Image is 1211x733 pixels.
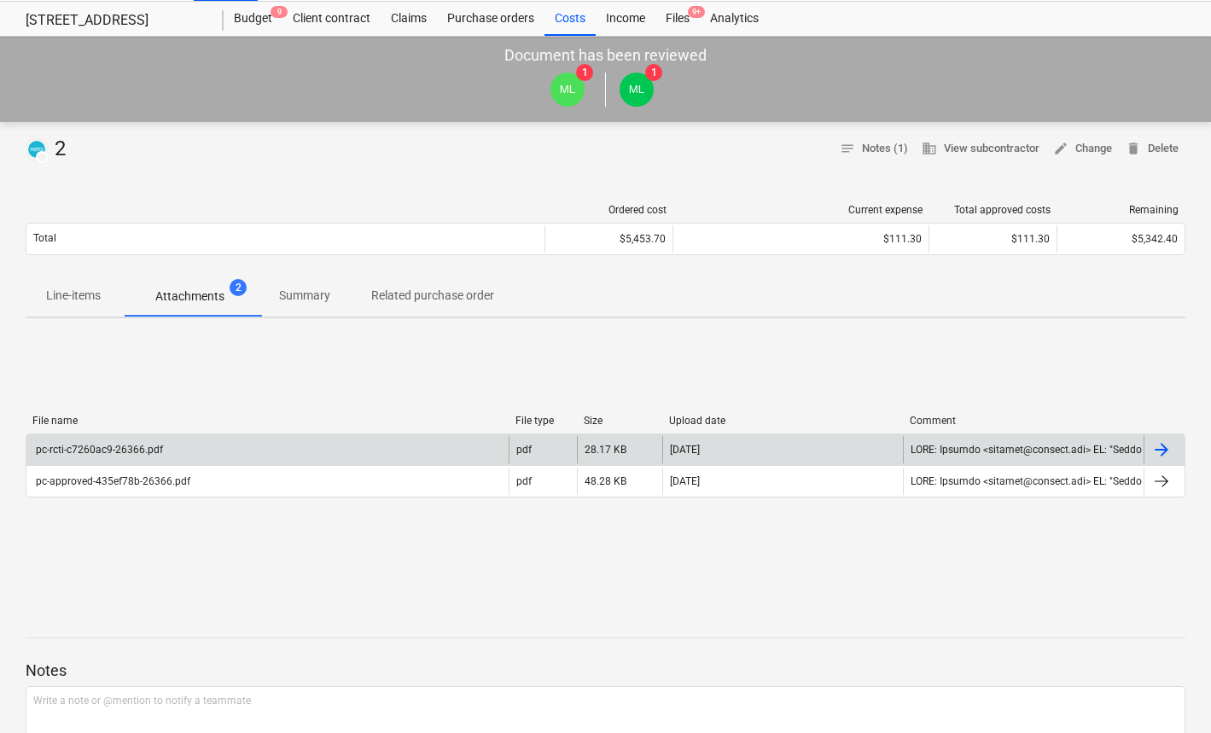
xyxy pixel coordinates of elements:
div: pc-rcti-c7260ac9-26366.pdf [33,444,163,456]
button: View subcontractor [915,136,1046,162]
p: Document has been reviewed [504,45,707,66]
div: Matt Lebon [620,73,654,107]
div: 28.17 KB [585,444,626,456]
div: Matt Lebon [550,73,585,107]
span: 1 [576,64,593,81]
div: Remaining [1064,204,1179,216]
a: Analytics [700,2,769,36]
div: Total approved costs [936,204,1051,216]
p: Related purchase order [371,287,494,305]
span: Change [1053,139,1112,159]
div: Files [655,2,700,36]
div: [DATE] [670,444,700,456]
span: 9+ [688,6,705,18]
div: File type [515,415,570,427]
p: Total [33,231,56,246]
iframe: Chat Widget [1126,651,1211,733]
a: Income [596,2,655,36]
a: Files9+ [655,2,700,36]
div: Current expense [680,204,923,216]
a: Claims [381,2,437,36]
div: pdf [516,444,532,456]
p: Line-items [46,287,101,305]
div: File name [32,415,502,427]
div: Upload date [669,415,897,427]
span: notes [840,141,855,156]
button: Delete [1119,136,1185,162]
div: [DATE] [670,475,700,487]
span: delete [1126,141,1141,156]
button: Notes (1) [833,136,915,162]
div: Size [584,415,655,427]
p: Summary [279,287,330,305]
div: Budget [224,2,282,36]
span: View subcontractor [922,139,1039,159]
div: 48.28 KB [585,475,626,487]
span: Notes (1) [840,139,908,159]
div: Comment [910,415,1138,427]
div: Invoice has been synced with Xero and its status is currently DRAFT [26,136,48,163]
span: 2 [230,279,247,296]
div: pc-approved-435ef78b-26366.pdf [33,475,190,487]
div: Ordered cost [552,204,667,216]
span: ML [629,83,645,96]
div: [STREET_ADDRESS] [26,12,203,30]
div: pdf [516,475,532,487]
div: $111.30 [936,233,1050,245]
span: 1 [645,64,662,81]
span: ML [560,83,576,96]
div: $111.30 [680,233,922,245]
div: 2 [26,136,73,163]
img: xero.svg [28,141,45,158]
a: Purchase orders [437,2,544,36]
a: Budget9 [224,2,282,36]
p: Notes [26,660,1185,681]
span: edit [1053,141,1068,156]
span: business [922,141,937,156]
div: $5,453.70 [552,233,666,245]
p: Attachments [155,288,224,305]
span: Delete [1126,139,1179,159]
button: Change [1046,136,1119,162]
span: 9 [271,6,288,18]
div: $5,342.40 [1064,233,1178,245]
a: Costs [544,2,596,36]
a: Client contract [282,2,381,36]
